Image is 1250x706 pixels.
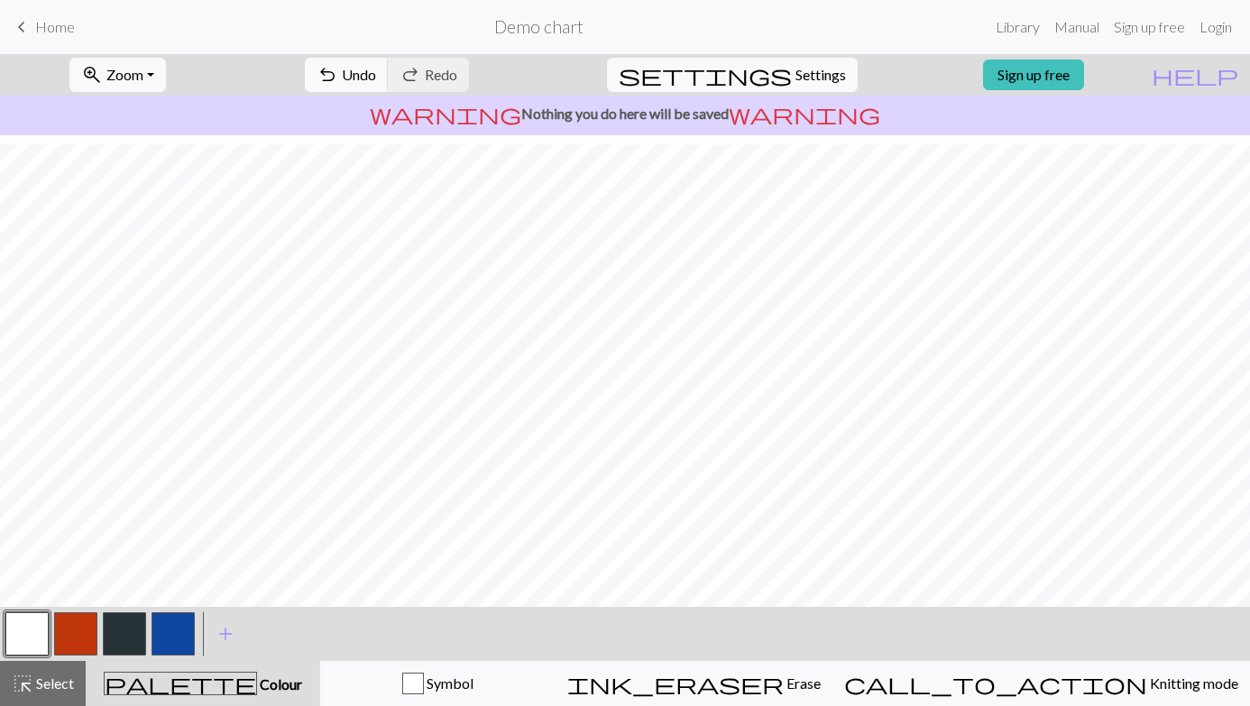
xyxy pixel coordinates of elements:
[86,661,320,706] button: Colour
[844,671,1147,696] span: call_to_action
[7,103,1243,124] p: Nothing you do here will be saved
[106,66,143,83] span: Zoom
[1047,9,1107,45] a: Manual
[795,64,846,86] span: Settings
[320,661,556,706] button: Symbol
[370,101,521,126] span: warning
[1192,9,1239,45] a: Login
[69,58,166,92] button: Zoom
[342,66,376,83] span: Undo
[1147,674,1238,692] span: Knitting mode
[81,62,103,87] span: zoom_in
[494,16,584,37] h2: Demo chart
[832,661,1250,706] button: Knitting mode
[317,62,338,87] span: undo
[35,18,75,35] span: Home
[215,621,236,646] span: add
[784,674,821,692] span: Erase
[567,671,784,696] span: ink_eraser
[983,60,1084,90] a: Sign up free
[607,58,858,92] button: SettingsSettings
[619,64,792,86] i: Settings
[12,671,33,696] span: highlight_alt
[11,14,32,40] span: keyboard_arrow_left
[105,671,256,696] span: palette
[556,661,832,706] button: Erase
[305,58,389,92] button: Undo
[1107,9,1192,45] a: Sign up free
[11,12,75,42] a: Home
[33,674,74,692] span: Select
[619,62,792,87] span: settings
[257,675,302,692] span: Colour
[729,101,880,126] span: warning
[1152,62,1238,87] span: help
[988,9,1047,45] a: Library
[424,674,473,692] span: Symbol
